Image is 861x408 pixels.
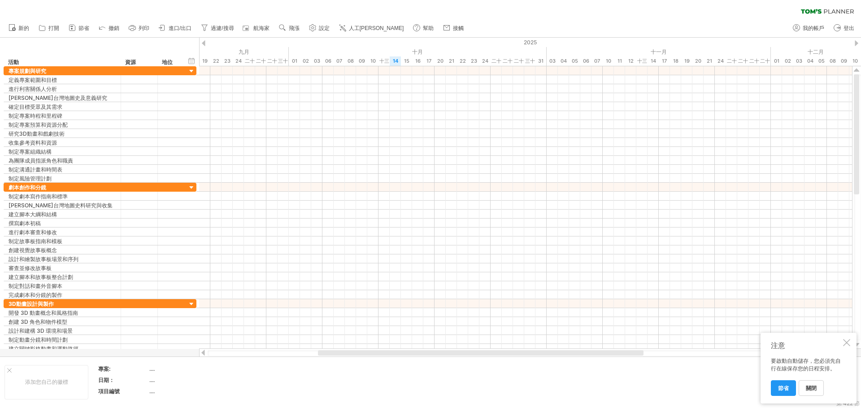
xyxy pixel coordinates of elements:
[359,58,365,64] font: 09
[547,47,771,56] div: 2025年11月
[453,25,464,31] font: 接觸
[401,56,412,66] div: 2025年10月15日星期三
[704,56,715,66] div: 2025年11月21日，星期五
[9,184,46,191] font: 劇本創作和分鏡
[628,58,634,64] font: 12
[617,58,622,64] font: 11
[796,58,802,64] font: 03
[367,56,378,66] div: 2025年10月10日星期五
[524,56,535,66] div: 2025年10月30日，星期四
[827,56,838,66] div: 2025年12月8日星期一
[9,327,73,334] font: 設計和建構 3D 環境和場景
[479,56,491,66] div: 2025年10月24日星期五
[9,175,52,182] font: 制定風險管理計劃
[594,58,600,64] font: 07
[9,283,62,289] font: 制定對話和畫外音腳本
[345,56,356,66] div: 2025年10月8日星期三
[411,22,436,34] a: 幫助
[799,380,824,396] a: 關閉
[502,56,513,66] div: 2025年10月28日星期二
[771,380,796,396] a: 節省
[289,47,547,56] div: 2025年10月
[202,58,208,64] font: 19
[412,48,423,55] font: 十月
[717,58,724,64] font: 24
[278,56,289,66] div: 2025年9月30日星期二
[524,39,537,46] font: 2025
[535,56,547,66] div: 2025年10月31日星期五
[9,318,67,325] font: 創建 3D 角色和物件模型
[561,58,567,64] font: 04
[8,59,19,65] font: 活動
[325,58,331,64] font: 06
[648,56,659,66] div: 2025年11月14日星期五
[437,58,444,64] font: 20
[210,56,222,66] div: 2025年9月22日星期一
[738,58,748,73] font: 二十六
[774,58,779,64] font: 01
[149,388,155,395] font: ....
[412,56,423,66] div: 2025年10月16日星期四
[255,56,266,66] div: 2025年9月26日，星期五
[36,22,62,34] a: 打開
[18,25,29,31] font: 新的
[370,58,376,64] font: 10
[379,58,389,64] font: 十三
[625,56,636,66] div: 2025年11月12日星期三
[580,56,591,66] div: 2025年11月6日，星期四
[314,58,320,64] font: 03
[199,22,236,34] a: 過濾/搜尋
[9,103,62,110] font: 確定目標受眾及其需求
[707,58,712,64] font: 21
[9,336,68,343] font: 制定動畫分鏡和時間計劃
[737,56,748,66] div: 2025年11月26日星期三
[9,265,52,271] font: 審查並修改故事板
[25,378,68,385] font: 添加您自己的徽標
[213,58,219,64] font: 22
[266,56,278,66] div: 2025年9月29日星期一
[289,25,300,31] font: 飛漲
[211,25,234,31] font: 過濾/搜尋
[292,58,297,64] font: 01
[673,58,678,64] font: 18
[9,121,68,128] font: 制定專案預算和資源分配
[9,86,57,92] font: 進行利害關係人分析
[277,22,302,34] a: 飛漲
[48,25,59,31] font: 打開
[337,22,407,34] a: 人工[PERSON_NAME]
[149,365,155,372] font: ....
[651,48,667,55] font: 十一月
[692,56,704,66] div: 2025年11月20日，星期四
[806,385,817,391] font: 關閉
[503,58,513,73] font: 二十八
[831,22,857,34] a: 登出
[9,94,107,101] font: [PERSON_NAME]台灣地圖史及意義研究
[793,56,804,66] div: 2025年12月3日星期三
[222,56,233,66] div: 2025年9月23日星期二
[726,56,737,66] div: 2025年11月25日星期二
[98,377,114,383] font: 日期：
[844,25,854,31] font: 登出
[139,25,149,31] font: 列印
[241,22,272,34] a: 航海家
[830,58,836,64] font: 08
[6,22,32,34] a: 新的
[549,58,556,64] font: 03
[525,58,535,64] font: 三十
[423,25,434,31] font: 幫助
[852,58,858,64] font: 10
[749,58,759,73] font: 二十七
[349,25,404,31] font: 人工[PERSON_NAME]
[278,58,288,64] font: 三十
[311,56,322,66] div: 2025年10月3日，星期五
[307,22,332,34] a: 設定
[423,56,435,66] div: 2025年10月17日星期五
[125,59,136,65] font: 資源
[109,25,119,31] font: 撤銷
[583,58,589,64] font: 06
[245,58,255,73] font: 二十五
[300,56,311,66] div: 2025年10月2日，星期四
[239,48,249,55] font: 九月
[9,247,57,253] font: 創建視覺故事板概念
[514,58,524,73] font: 二十九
